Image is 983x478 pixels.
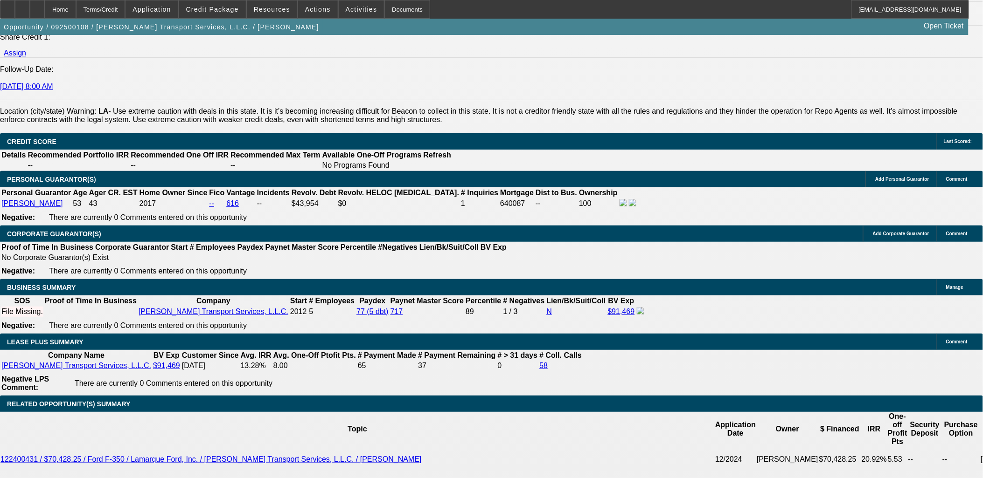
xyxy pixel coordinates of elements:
th: Details [1,150,26,160]
a: Open Ticket [920,18,968,34]
td: 5.53 [887,446,908,472]
b: Ager CR. EST [89,189,138,197]
div: File Missing. [1,307,43,316]
b: Home Owner Since [139,189,208,197]
td: 640087 [500,198,534,209]
div: 1 / 3 [503,307,545,316]
td: [DATE] [181,361,239,370]
b: Lien/Bk/Suit/Coll [547,297,606,305]
b: Start [171,243,188,251]
b: BV Exp [153,351,180,359]
b: LA [98,107,108,115]
td: 12/2024 [715,446,756,472]
td: -- [27,161,129,170]
span: There are currently 0 Comments entered on this opportunity [49,213,247,221]
span: There are currently 0 Comments entered on this opportunity [49,321,247,329]
span: Opportunity / 092500108 / [PERSON_NAME] Transport Services, L.L.C. / [PERSON_NAME] [4,23,319,31]
b: Avg. One-Off Ptofit Pts. [273,351,356,359]
span: Comment [946,177,968,182]
b: Percentile [466,297,501,305]
img: facebook-icon.png [637,307,644,314]
a: 58 [539,362,548,369]
b: Corporate Guarantor [95,243,169,251]
span: Actions [305,6,331,13]
b: # Employees [309,297,355,305]
b: # Employees [190,243,236,251]
td: No Corporate Guarantor(s) Exist [1,253,511,262]
span: 5 [309,307,313,315]
span: CREDIT SCORE [7,138,56,145]
span: CORPORATE GUARANTOR(S) [7,230,101,238]
th: Application Date [715,412,756,446]
span: Comment [946,231,968,236]
th: Owner [756,412,819,446]
b: Customer Since [182,351,239,359]
a: -- [209,199,214,207]
a: Assign [4,49,26,57]
button: Actions [298,0,338,18]
td: -- [230,161,321,170]
a: 122400431 / $70,428.25 / Ford F-350 / Lamarque Ford, Inc. / [PERSON_NAME] Transport Services, L.L... [0,455,422,463]
th: Refresh [423,150,452,160]
span: 2017 [139,199,156,207]
b: Paydex [359,297,385,305]
td: 8.00 [273,361,356,370]
td: 65 [357,361,417,370]
td: -- [130,161,229,170]
b: Revolv. HELOC [MEDICAL_DATA]. [338,189,460,197]
span: Resources [254,6,290,13]
a: [PERSON_NAME] Transport Services, L.L.C. [139,307,288,315]
span: Comment [946,339,968,344]
b: Personal Guarantor [1,189,71,197]
span: Last Scored: [944,139,972,144]
td: 1 [460,198,499,209]
b: Company Name [48,351,105,359]
b: Negative LPS Comment: [1,375,49,391]
span: LEASE PLUS SUMMARY [7,338,84,346]
span: Application [132,6,171,13]
img: linkedin-icon.png [629,199,636,206]
th: Recommended One Off IRR [130,150,229,160]
b: Lien/Bk/Suit/Coll [419,243,479,251]
span: There are currently 0 Comments entered on this opportunity [49,267,247,275]
a: 717 [390,307,403,315]
td: -- [942,446,980,472]
td: 53 [72,198,87,209]
a: $91,469 [153,362,180,369]
span: Activities [346,6,377,13]
b: # Payment Remaining [418,351,495,359]
b: Start [290,297,307,305]
button: Activities [339,0,384,18]
th: Recommended Max Term [230,150,321,160]
td: 100 [579,198,618,209]
b: # Payment Made [358,351,416,359]
b: BV Exp [481,243,507,251]
td: 2012 [290,307,307,317]
b: Paynet Master Score [390,297,464,305]
a: [PERSON_NAME] Transport Services, L.L.C. [1,362,151,369]
img: facebook-icon.png [620,199,627,206]
b: Company [196,297,230,305]
b: Ownership [579,189,618,197]
span: Manage [946,285,963,290]
th: One-off Profit Pts [887,412,908,446]
button: Application [125,0,178,18]
td: 13.28% [240,361,272,370]
a: [PERSON_NAME] [1,199,63,207]
td: No Programs Found [322,161,422,170]
td: -- [908,446,942,472]
b: Negative: [1,267,35,275]
th: Recommended Portfolio IRR [27,150,129,160]
td: -- [535,198,578,209]
b: Vantage [226,189,255,197]
th: SOS [1,296,43,306]
b: # Negatives [503,297,545,305]
b: Paydex [237,243,264,251]
td: 0 [497,361,538,370]
span: Credit Package [186,6,239,13]
div: 89 [466,307,501,316]
th: $ Financed [819,412,861,446]
span: RELATED OPPORTUNITY(S) SUMMARY [7,400,130,408]
button: Credit Package [179,0,246,18]
b: Avg. IRR [241,351,272,359]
